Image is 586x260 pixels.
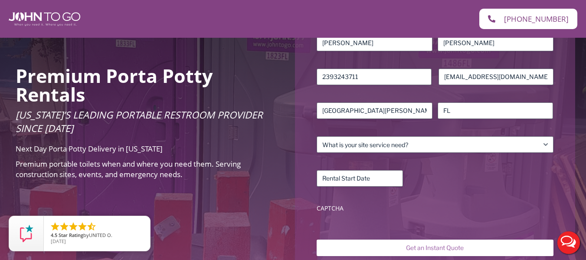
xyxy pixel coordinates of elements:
input: Get an Instant Quote [317,240,553,256]
input: City [317,102,432,119]
input: Rental Start Date [317,170,403,187]
h2: Premium Porta Potty Rentals [16,66,282,104]
li:  [68,221,79,232]
span: UNITED O. [89,232,112,238]
button: Live Chat [551,225,586,260]
label: CAPTCHA [317,204,553,213]
span: [PHONE_NUMBER] [504,15,569,23]
a: [PHONE_NUMBER] [479,9,577,29]
span: by [51,233,143,239]
span: Next Day Porta Potty Delivery in [US_STATE] [16,144,163,154]
span: 4.5 [51,232,57,238]
input: State [438,102,553,119]
span: Star Rating [59,232,83,238]
img: Review Rating [18,225,35,242]
li:  [86,221,97,232]
span: [DATE] [51,238,66,244]
li:  [77,221,88,232]
span: Premium portable toilets when and where you need them. Serving construction sites, events, and em... [16,159,241,179]
input: First Name [317,35,432,51]
input: Last Name [438,35,553,51]
input: Phone [317,69,432,85]
img: John To Go [9,12,80,26]
li:  [50,221,60,232]
input: Email [439,69,553,85]
span: [US_STATE]’s Leading Portable Restroom Provider Since [DATE] [16,108,263,135]
li:  [59,221,69,232]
